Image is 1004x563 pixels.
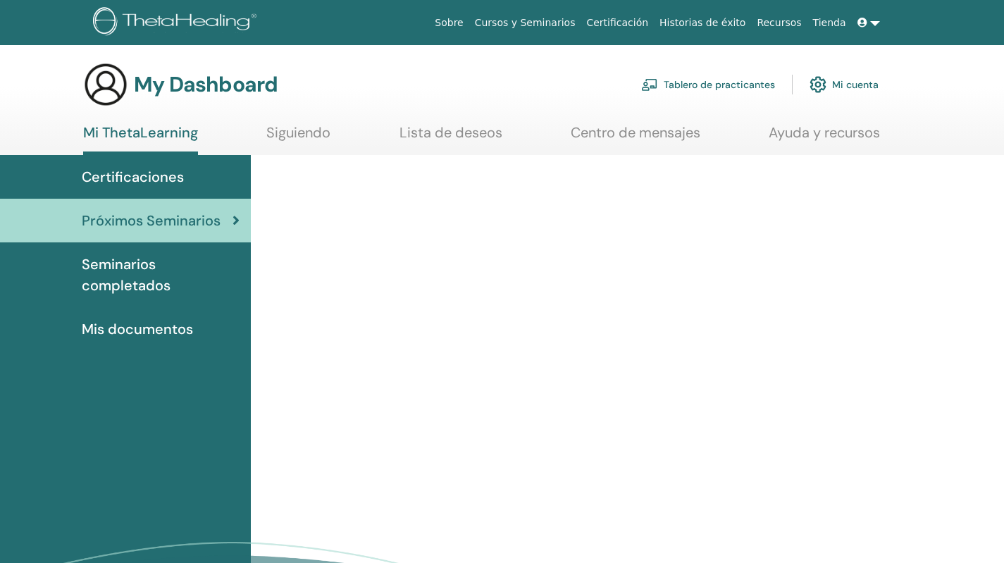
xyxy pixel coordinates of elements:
span: Seminarios completados [82,254,240,296]
span: Certificaciones [82,166,184,187]
span: Mis documentos [82,318,193,340]
span: Próximos Seminarios [82,210,221,231]
img: chalkboard-teacher.svg [641,78,658,91]
a: Mi ThetaLearning [83,124,198,155]
a: Ayuda y recursos [769,124,880,151]
a: Certificación [581,10,654,36]
a: Lista de deseos [399,124,502,151]
a: Tablero de practicantes [641,69,775,100]
a: Historias de éxito [654,10,751,36]
a: Centro de mensajes [571,124,700,151]
a: Siguiendo [266,124,330,151]
a: Mi cuenta [810,69,879,100]
h3: My Dashboard [134,72,278,97]
img: cog.svg [810,73,826,97]
a: Tienda [807,10,852,36]
img: generic-user-icon.jpg [83,62,128,107]
a: Sobre [429,10,469,36]
img: logo.png [93,7,261,39]
a: Recursos [751,10,807,36]
a: Cursos y Seminarios [469,10,581,36]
